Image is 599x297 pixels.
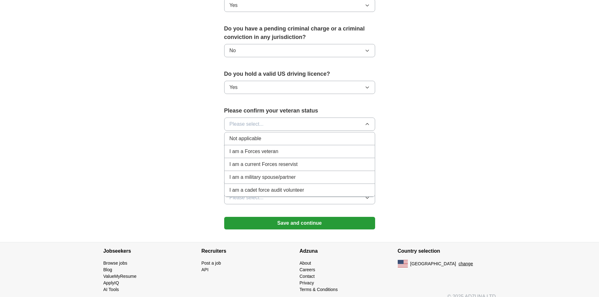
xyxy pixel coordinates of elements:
[458,261,473,267] button: change
[300,280,314,285] a: Privacy
[230,2,238,9] span: Yes
[230,148,279,155] span: I am a Forces veteran
[224,70,375,78] label: Do you hold a valid US driving licence?
[398,242,496,260] h4: Country selection
[224,44,375,57] button: No
[230,120,264,128] span: Please select...
[230,186,304,194] span: I am a cadet force audit volunteer
[202,261,221,266] a: Post a job
[398,260,408,267] img: US flag
[103,274,137,279] a: ValueMyResume
[224,191,375,204] button: Please select...
[230,47,236,54] span: No
[224,25,375,41] label: Do you have a pending criminal charge or a criminal conviction in any jurisdiction?
[103,267,112,272] a: Blog
[103,261,127,266] a: Browse jobs
[230,194,264,201] span: Please select...
[300,267,315,272] a: Careers
[300,274,315,279] a: Contact
[410,261,456,267] span: [GEOGRAPHIC_DATA]
[202,267,209,272] a: API
[230,135,261,142] span: Not applicable
[103,287,119,292] a: AI Tools
[230,161,298,168] span: I am a current Forces reservist
[224,118,375,131] button: Please select...
[224,81,375,94] button: Yes
[224,217,375,229] button: Save and continue
[300,261,311,266] a: About
[230,84,238,91] span: Yes
[103,280,119,285] a: ApplyIQ
[230,173,296,181] span: I am a military spouse/partner
[224,107,375,115] label: Please confirm your veteran status
[300,287,338,292] a: Terms & Conditions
